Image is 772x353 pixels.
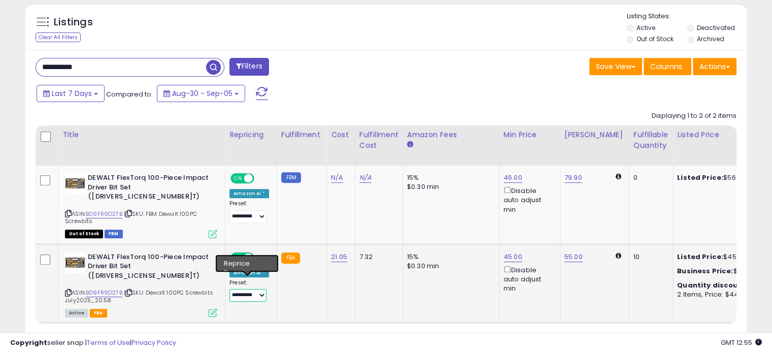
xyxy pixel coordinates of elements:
[677,281,761,290] div: :
[616,252,621,259] i: Calculated using Dynamic Max Price.
[65,252,217,316] div: ASIN:
[54,15,93,29] h5: Listings
[696,23,734,32] label: Deactivated
[693,58,736,75] button: Actions
[677,252,761,262] div: $45.50
[359,173,372,183] a: N/A
[90,309,107,317] span: FBA
[65,252,85,273] img: 51wHDmm7RWL._SL40_.jpg
[677,252,723,262] b: Listed Price:
[407,140,413,149] small: Amazon Fees.
[677,267,761,276] div: $46.99
[231,253,244,262] span: ON
[253,174,269,183] span: OFF
[677,290,761,299] div: 2 Items, Price: $44.99
[65,210,197,225] span: | SKU: FBM Dewalt 100PC Screwbits
[106,89,153,99] span: Compared to:
[633,173,665,182] div: 0
[37,85,105,102] button: Last 7 Days
[407,173,491,182] div: 15%
[229,58,269,76] button: Filters
[652,111,736,121] div: Displaying 1 to 2 of 2 items
[407,252,491,262] div: 15%
[281,172,301,183] small: FBM
[86,288,122,297] a: B09FR9D27B
[65,173,217,237] div: ASIN:
[359,130,398,151] div: Fulfillment Cost
[10,338,47,347] strong: Copyright
[331,173,343,183] a: N/A
[677,266,733,276] b: Business Price:
[677,173,723,182] b: Listed Price:
[88,252,211,283] b: DEWALT FlexTorq 100-Piece Impact Driver Bit Set ([DRIVERS_LICENSE_NUMBER]T)
[157,85,245,102] button: Aug-30 - Sep-05
[636,35,674,43] label: Out of Stock
[721,338,762,347] span: 2025-09-14 12:55 GMT
[36,33,81,42] div: Clear All Filters
[105,230,123,238] span: FBM
[229,130,273,140] div: Repricing
[229,200,269,223] div: Preset:
[564,130,625,140] div: [PERSON_NAME]
[62,130,221,140] div: Title
[229,279,269,302] div: Preset:
[65,288,213,304] span: | SKU: Dewalt 100PC Screwbits July2025_20.58
[633,130,668,151] div: Fulfillable Quantity
[650,61,682,72] span: Columns
[504,185,552,214] div: Disable auto adjust min
[331,252,347,262] a: 21.05
[504,252,522,262] a: 45.00
[504,130,556,140] div: Min Price
[633,252,665,262] div: 10
[65,230,103,238] span: All listings that are currently out of stock and unavailable for purchase on Amazon
[331,130,351,140] div: Cost
[504,173,522,183] a: 46.00
[564,252,583,262] a: 55.00
[677,280,750,290] b: Quantity discounts
[644,58,691,75] button: Columns
[407,182,491,191] div: $0.30 min
[10,338,176,348] div: seller snap | |
[253,253,269,262] span: OFF
[229,268,269,277] div: Amazon AI *
[229,189,269,198] div: Amazon AI *
[65,309,88,317] span: All listings currently available for purchase on Amazon
[696,35,724,43] label: Archived
[677,130,765,140] div: Listed Price
[281,130,322,140] div: Fulfillment
[407,130,495,140] div: Amazon Fees
[65,173,85,194] img: 51wHDmm7RWL._SL40_.jpg
[589,58,642,75] button: Save View
[172,88,232,99] span: Aug-30 - Sep-05
[86,210,122,218] a: B09FR9D27B
[504,264,552,294] div: Disable auto adjust min
[131,338,176,347] a: Privacy Policy
[627,12,747,21] p: Listing States:
[677,173,761,182] div: $56.99
[281,252,300,264] small: FBA
[88,173,211,204] b: DEWALT FlexTorq 100-Piece Impact Driver Bit Set ([DRIVERS_LICENSE_NUMBER]T)
[564,173,582,183] a: 79.90
[359,252,395,262] div: 7.32
[231,174,244,183] span: ON
[87,338,130,347] a: Terms of Use
[52,88,92,99] span: Last 7 Days
[636,23,655,32] label: Active
[407,262,491,271] div: $0.30 min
